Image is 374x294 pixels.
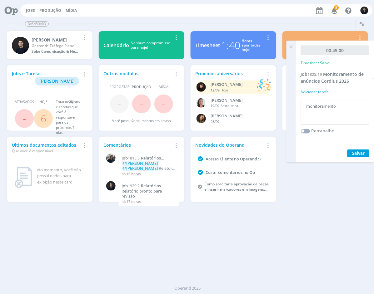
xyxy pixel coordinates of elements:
[132,118,133,123] span: 0
[122,171,141,176] span: há 16 horas
[221,88,228,92] span: Hoje
[211,81,254,88] div: Luana da Silva de Andrade
[141,183,161,189] span: Relatórios
[197,82,206,92] img: L
[352,150,365,156] span: Salvar
[128,183,140,189] span: 1929.2
[35,77,79,86] button: [PERSON_NAME]
[26,8,35,13] a: Jobs
[109,84,129,90] span: Propostas
[23,112,26,125] span: -
[104,42,129,49] div: Calendário
[361,7,368,14] img: C
[197,114,206,123] img: J
[196,42,220,49] div: Timesheet
[162,97,165,110] span: -
[15,99,34,105] span: Atrasados
[211,88,219,92] span: 12/09
[14,167,32,188] img: dashboard_not_found.png
[69,99,73,104] span: 28
[132,84,151,90] span: Produção
[360,5,369,16] button: C
[122,184,177,189] a: Job1929.2Relatórios
[301,60,331,66] p: Timesheet Salvo!
[221,38,240,53] div: 1:40
[312,127,335,134] label: Retrabalho
[191,31,277,59] a: Timesheet1:40Horasapontadashoje!
[56,99,81,135] div: Total de Jobs e Tarefas que você é responsável para os próximos 7 dias
[242,39,261,52] div: Horas apontadas hoje!
[159,84,168,90] span: Mídia
[197,98,206,108] img: C
[211,113,266,119] div: Julia Agostine Abich
[327,5,340,16] button: 8
[104,142,172,148] div: Comentários
[12,148,80,154] div: Que você é responsável
[122,161,177,171] p: Relatório de agosto finalizado e pronto para revisão,
[308,71,322,77] span: 1825.19
[347,149,369,157] button: Salvar
[12,142,80,154] div: Últimos documentos editados
[211,119,219,124] span: 23/09
[104,70,172,77] div: Outros módulos
[211,88,254,93] div: -
[41,112,46,125] a: 6
[39,99,47,105] span: Hoje
[66,8,77,13] a: Mídia
[112,118,171,124] div: Você possui documentos em atraso
[206,169,255,175] a: Curtir comentários no Op
[301,71,364,84] a: Job1825.19Monitoramento de anúncios Cordius 2025
[128,155,140,161] span: 1815.3
[334,5,339,10] span: 8
[106,181,116,191] img: C
[118,97,121,110] span: -
[211,103,219,108] span: 19/09
[122,199,141,204] span: há 17 horas
[122,189,177,198] p: Relatório pronto para revisão
[140,97,143,110] span: -
[196,70,264,77] div: Próximos aniversários
[37,8,63,13] button: Produção
[12,37,29,54] img: C
[64,8,79,13] button: Mídia
[25,21,49,27] span: Dashboard
[12,70,80,86] div: Jobs e Tarefas
[37,167,85,185] div: No momento, você não possui dados para exibição neste card.
[123,165,158,171] span: @[PERSON_NAME]
[211,97,266,104] div: Caroline Fagundes Pieczarka
[206,156,261,162] a: Acesso Cliente no Operand :)
[301,71,364,84] span: Monitoramento de anúncios Cordius 2025
[32,49,80,54] div: Sobe Comunicação & Negócios
[123,160,158,166] span: @[PERSON_NAME]
[221,103,238,108] span: Sexta-feira
[122,156,177,161] a: Job1815.3Relatórios digitais 2025
[205,181,269,197] a: Como solicitar a aprovação de peças e inserir marcadores em imagens anexadas a um job?
[122,155,161,166] span: Relatórios digitais 2025
[32,43,80,49] div: Gestor de Tráfego Pleno
[39,78,75,84] span: [PERSON_NAME]
[32,37,80,43] div: Carlos Nunes
[196,142,264,148] div: Novidades do Operand
[129,41,172,50] div: Nenhum compromisso para hoje!
[106,154,116,163] img: M
[39,8,61,13] a: Produção
[24,8,37,13] button: Jobs
[211,103,266,109] div: -
[7,31,93,59] a: C[PERSON_NAME]Gestor de Tráfego PlenoSobe Comunicação & Negócios
[35,78,79,84] a: [PERSON_NAME]
[301,89,369,95] div: Adicionar tarefa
